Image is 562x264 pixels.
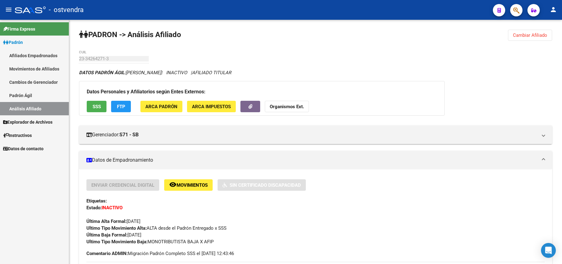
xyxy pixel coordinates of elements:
[169,181,177,188] mat-icon: remove_red_eye
[86,157,537,164] mat-panel-title: Datos de Empadronamiento
[3,26,35,32] span: Firma Express
[541,243,556,258] div: Open Intercom Messenger
[111,101,131,112] button: FTP
[508,30,552,41] button: Cambiar Afiliado
[87,101,106,112] button: SSS
[86,131,537,138] mat-panel-title: Gerenciador:
[177,182,208,188] span: Movimientos
[3,119,52,126] span: Explorador de Archivos
[86,251,128,256] strong: Comentario ADMIN:
[230,182,301,188] span: Sin Certificado Discapacidad
[86,179,159,191] button: Enviar Credencial Digital
[86,219,127,224] strong: Última Alta Formal:
[49,3,84,17] span: - ostvendra
[140,101,182,112] button: ARCA Padrón
[79,70,161,75] span: [PERSON_NAME]
[218,179,306,191] button: Sin Certificado Discapacidad
[86,232,127,238] strong: Última Baja Formal:
[79,30,181,39] strong: PADRON -> Análisis Afiliado
[86,219,140,224] span: [DATE]
[145,104,177,109] span: ARCA Padrón
[164,179,213,191] button: Movimientos
[187,101,236,112] button: ARCA Impuestos
[270,104,304,109] strong: Organismos Ext.
[86,205,102,211] strong: Estado:
[86,198,107,204] strong: Etiquetas:
[79,151,552,169] mat-expansion-panel-header: Datos de Empadronamiento
[86,239,214,245] span: MONOTRIBUTISTA BAJA X AFIP
[192,70,231,75] span: AFILIADO TITULAR
[93,104,101,109] span: SSS
[3,145,44,152] span: Datos de contacto
[79,126,552,144] mat-expansion-panel-header: Gerenciador:S71 - SB
[513,32,547,38] span: Cambiar Afiliado
[265,101,309,112] button: Organismos Ext.
[102,205,123,211] strong: INACTIVO
[86,225,227,231] span: ALTA desde el Padrón Entregado x SSS
[86,239,148,245] strong: Ultimo Tipo Movimiento Baja:
[87,87,437,96] h3: Datos Personales y Afiliatorios según Entes Externos:
[192,104,231,109] span: ARCA Impuestos
[79,70,231,75] i: | INACTIVO |
[91,182,154,188] span: Enviar Credencial Digital
[117,104,125,109] span: FTP
[119,131,139,138] strong: S71 - SB
[86,225,147,231] strong: Ultimo Tipo Movimiento Alta:
[86,250,234,257] span: Migración Padrón Completo SSS el [DATE] 12:43:46
[3,39,23,46] span: Padrón
[79,70,126,75] strong: DATOS PADRÓN ÁGIL:
[5,6,12,13] mat-icon: menu
[86,232,141,238] span: [DATE]
[550,6,557,13] mat-icon: person
[3,132,32,139] span: Instructivos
